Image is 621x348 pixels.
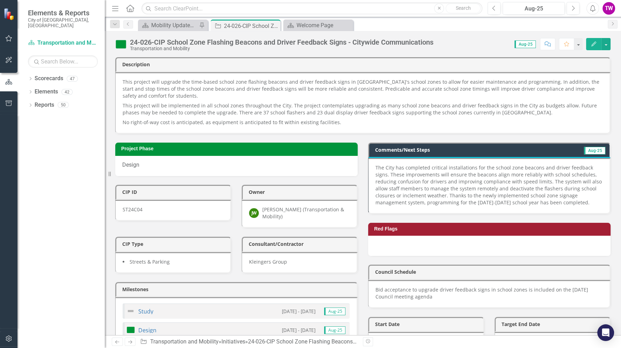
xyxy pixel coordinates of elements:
[58,102,69,108] div: 50
[126,326,135,334] img: On Target
[35,88,58,96] a: Elements
[115,39,126,50] img: On Target
[282,308,315,315] small: [DATE] - [DATE]
[249,241,353,247] h3: Consultant/Contractor
[584,147,605,154] span: Aug-25
[249,189,353,195] h3: Owner
[123,101,602,118] p: This project will be implemented in all school zones throughout the City. The project contemplate...
[28,9,98,17] span: Elements & Reports
[28,39,98,47] a: Transportation and Mobility
[502,321,606,327] h3: Target End Date
[324,326,345,334] span: Aug-25
[35,75,63,83] a: Scorecards
[375,164,602,206] div: The City has completed critical installations for the school zone beacons and driver feedback sig...
[375,269,606,274] h3: Council Schedule
[28,55,98,68] input: Search Below...
[138,308,153,315] a: Study
[138,326,156,334] a: Design
[130,46,433,51] div: Transportation and Mobility
[140,21,197,30] a: Mobility Updates & News
[221,338,245,345] a: Initiatives
[602,2,615,15] button: TW
[123,118,602,126] p: No right-of-way cost is anticipated, as equipment is anticipated to fit within existing facilities.
[151,21,197,30] div: Mobility Updates & News
[121,146,354,151] h3: Project Phase
[456,5,471,11] span: Search
[126,307,135,315] img: Not Defined
[324,308,345,315] span: Aug-25
[375,321,480,327] h3: Start Date
[249,208,259,218] div: JW
[297,21,351,30] div: Welcome Page
[130,258,170,265] span: Streets & Parking
[262,206,350,220] div: [PERSON_NAME] (Transportation & Mobility)
[514,40,536,48] span: Aug-25
[123,78,602,101] p: This project will upgrade the time-based school zone flashing beacons and driver feedback signs i...
[282,327,315,333] small: [DATE] - [DATE]
[140,338,357,346] div: » »
[597,324,614,341] div: Open Intercom Messenger
[35,101,54,109] a: Reports
[224,22,279,30] div: 24-026-CIP School Zone Flashing Beacons and Driver Feedback Signs - Citywide Communications
[122,287,353,292] h3: Milestones
[375,147,540,152] h3: Comments/Next Steps
[28,17,98,29] small: City of [GEOGRAPHIC_DATA], [GEOGRAPHIC_DATA]
[61,89,73,95] div: 42
[122,62,606,67] h3: Description
[123,206,143,213] span: ST24C04
[150,338,219,345] a: Transportation and Mobility
[122,161,139,168] span: Design
[503,2,565,15] button: Aug-25
[122,189,227,195] h3: CIP ID
[505,5,562,13] div: Aug-25
[249,258,287,265] span: Kleingers Group
[285,21,351,30] a: Welcome Page
[375,286,602,300] p: Bid acceptance to upgrade driver feedback signs in school zones is included on the [DATE] Council...
[3,8,16,20] img: ClearPoint Strategy
[248,338,489,345] div: 24-026-CIP School Zone Flashing Beacons and Driver Feedback Signs - Citywide Communications
[446,3,481,13] button: Search
[122,241,227,247] h3: CIP Type
[130,38,433,46] div: 24-026-CIP School Zone Flashing Beacons and Driver Feedback Signs - Citywide Communications
[374,226,607,232] h3: Red Flags
[141,2,482,15] input: Search ClearPoint...
[67,76,78,82] div: 47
